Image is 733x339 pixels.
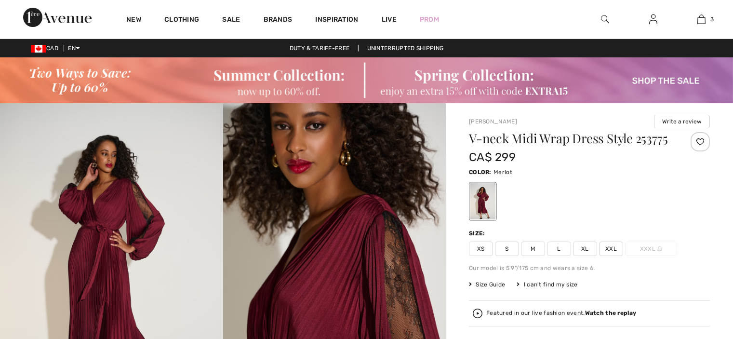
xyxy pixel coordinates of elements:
span: XL [573,242,597,256]
span: Color: [469,169,492,176]
span: XS [469,242,493,256]
a: Clothing [164,15,199,26]
a: Prom [420,14,439,25]
div: I can't find my size [517,280,577,289]
div: Size: [469,229,487,238]
strong: Watch the replay [585,310,637,316]
span: Merlot [493,169,512,176]
a: Sale [222,15,240,26]
img: Watch the replay [473,309,482,318]
button: Write a review [654,115,710,128]
span: Inspiration [315,15,358,26]
span: S [495,242,519,256]
img: search the website [601,14,609,25]
a: New [126,15,141,26]
h1: V-neck Midi Wrap Dress Style 253775 [469,132,670,145]
span: XXL [599,242,623,256]
span: L [547,242,571,256]
a: Brands [264,15,293,26]
a: 3 [678,14,725,25]
a: Live [382,14,397,25]
span: 3 [710,15,714,24]
div: Our model is 5'9"/175 cm and wears a size 6. [469,264,710,272]
img: ring-m.svg [657,246,662,251]
span: CAD [31,45,62,52]
a: Sign In [641,14,665,26]
a: [PERSON_NAME] [469,118,517,125]
img: My Info [649,14,657,25]
span: Size Guide [469,280,505,289]
img: My Bag [697,14,706,25]
img: 1ère Avenue [23,8,92,27]
img: Canadian Dollar [31,45,46,53]
div: Featured in our live fashion event. [486,310,636,316]
span: CA$ 299 [469,150,516,164]
span: XXXL [625,242,677,256]
span: M [521,242,545,256]
span: EN [68,45,80,52]
div: Merlot [470,183,495,219]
